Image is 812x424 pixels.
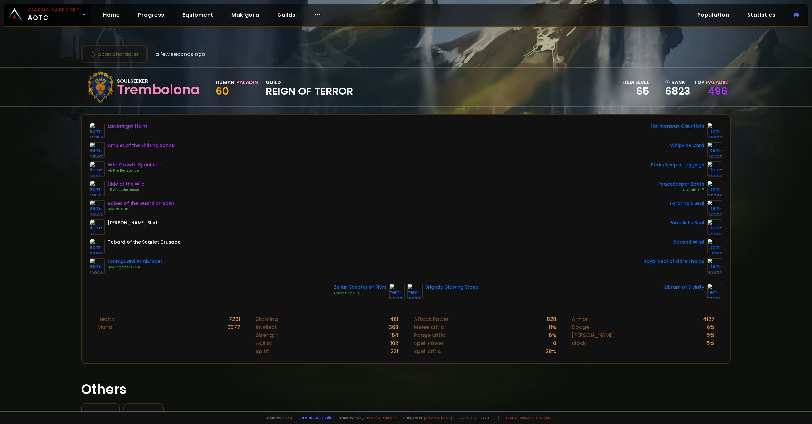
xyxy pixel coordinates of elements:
img: item-18510 [90,181,105,196]
div: 828 [547,315,556,323]
div: Dodge [572,323,589,331]
div: Whipvine Cord [670,142,704,149]
a: Classic HardcoreAOTC [4,4,90,26]
img: item-18527 [707,123,722,138]
img: item-16854 [90,123,105,138]
div: Range critic [414,331,445,339]
div: Second Wind [674,239,704,246]
div: +5 All Resistances [108,188,145,193]
div: Healing Spells +24 [108,265,163,270]
div: Soulseeker [117,77,200,85]
a: Terms [505,416,517,420]
div: Primalist's Seal [670,219,704,226]
div: 65 [622,86,649,96]
img: item-22713 [389,284,405,299]
img: item-20266 [707,161,722,177]
div: 4127 [703,315,715,323]
div: Royal Seal of Eldre'Thalas [643,258,704,265]
img: item-11819 [707,239,722,254]
div: Lawbringer Helm [108,123,147,130]
img: item-21507 [90,142,105,158]
div: 164 [390,331,398,339]
div: +5 Fire Resistance [108,168,162,173]
div: guild [266,78,353,96]
div: 5 % [707,331,715,339]
div: Stamina +7 [658,188,704,193]
div: Paladin [236,78,258,86]
span: 60 [216,84,229,98]
span: Support me, [335,416,395,420]
div: [PERSON_NAME] [572,331,615,339]
img: item-16058 [707,200,722,216]
div: 102 [390,339,398,347]
div: 6 % [549,331,556,339]
img: item-45 [90,219,105,235]
div: 11 % [549,323,556,331]
span: v. d752d5 - production [456,416,494,420]
img: item-18472 [707,258,722,274]
div: Loomguard Armbraces [108,258,163,265]
a: Statistics [742,8,781,22]
div: Equipment [129,409,158,417]
div: Fordring's Seal [670,200,704,207]
div: Peacekeeper Leggings [651,161,704,168]
div: Spirit [256,347,269,355]
span: AOTC [28,7,79,23]
a: Equipment [177,8,219,22]
div: Robes of the Guardian Saint [108,200,174,207]
span: Checkout [399,416,452,420]
div: 6 % [707,323,715,331]
div: Wild Growth Spaulders [108,161,162,168]
div: Makgora [87,409,114,417]
div: Harmonious Gauntlets [651,123,704,130]
div: Stamina [256,315,278,323]
img: item-18327 [707,142,722,158]
div: Armor [572,315,588,323]
div: Health +100 [108,207,174,212]
div: Amulet of the Shifting Sands [108,142,174,149]
div: Brightly Glowing Stone [425,284,478,291]
h1: Others [81,379,731,400]
img: item-18810 [90,161,105,177]
div: Strength [256,331,279,339]
a: Mak'gora [226,8,264,22]
a: 496 [708,84,728,98]
small: Classic Hardcore [28,7,79,13]
div: Top [694,78,728,86]
span: Made by [263,416,292,420]
div: Zulian Scepter of Rites [334,284,386,291]
img: item-20265 [707,181,722,196]
div: Intellect [256,323,277,331]
div: Peacekeeper Boots [658,181,704,188]
div: Lesser Mana Oil [334,291,386,296]
div: Human [216,78,234,86]
a: Population [692,8,734,22]
div: Spell Power [414,339,444,347]
div: Block [572,339,586,347]
a: [DOMAIN_NAME] [424,416,452,420]
div: Trembolona [117,85,200,95]
a: 6823 [665,86,690,96]
div: Tabard of the Scarlet Crusade [108,239,181,246]
a: Report a bug [301,415,326,420]
div: 7231 [229,315,240,323]
img: item-18523 [407,284,423,299]
div: Mana [97,323,112,331]
img: item-19863 [707,219,722,235]
span: a few seconds ago [155,50,205,58]
div: Health [97,315,114,323]
button: Scan character [81,45,148,63]
div: 363 [389,323,398,331]
div: 6677 [227,323,240,331]
img: item-23192 [90,239,105,254]
a: a fan [282,416,292,420]
a: Progress [133,8,170,22]
div: 0 [553,339,556,347]
div: 461 [390,315,398,323]
div: Spell critic [414,347,441,355]
div: [PERSON_NAME] Shirt [108,219,158,226]
div: Melee critic [414,323,444,331]
span: Paladin [706,79,728,86]
div: Libram of Divinity [665,284,704,291]
img: item-23201 [707,284,722,299]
